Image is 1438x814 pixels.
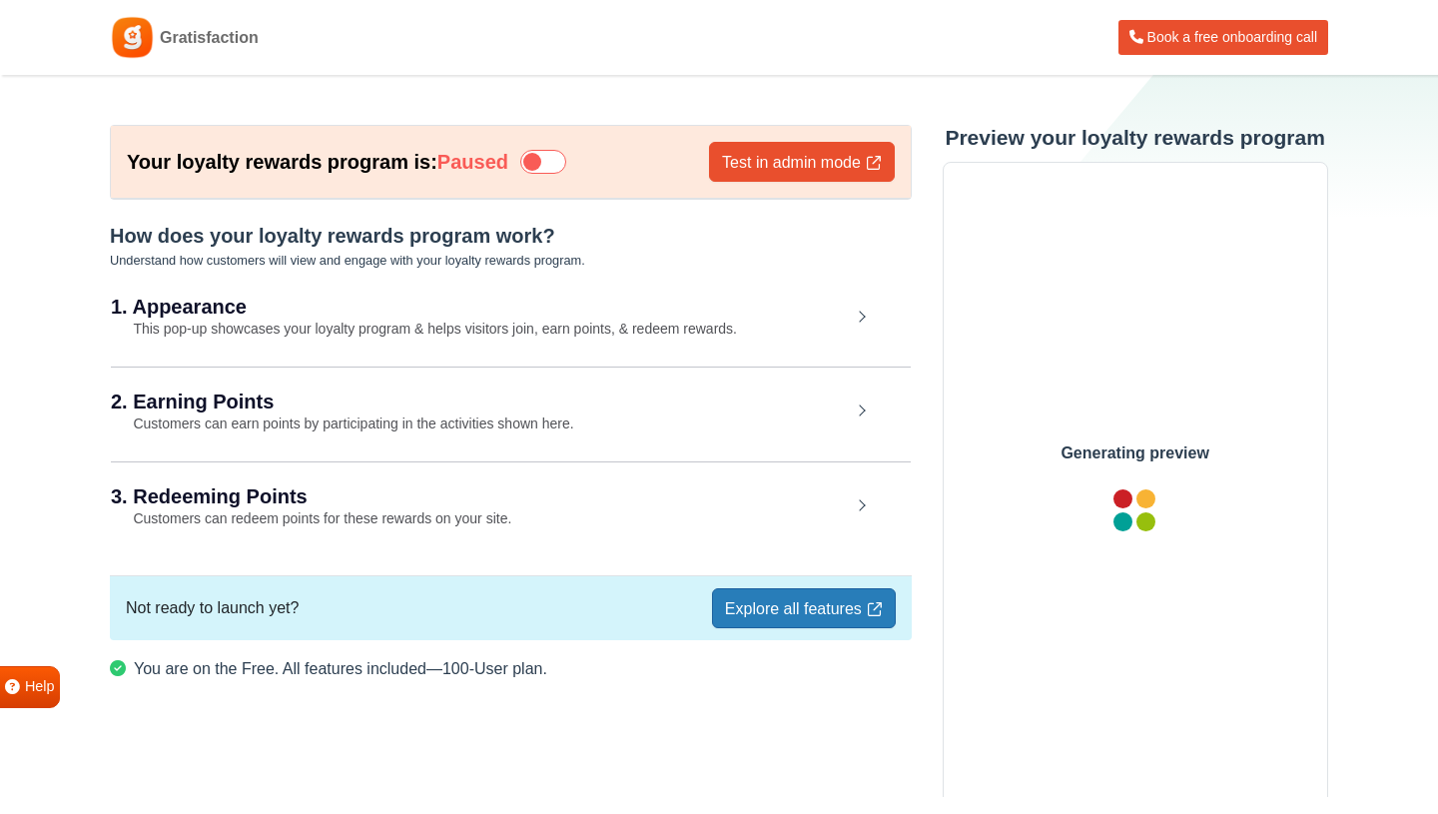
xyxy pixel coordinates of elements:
[160,26,259,50] span: Gratisfaction
[944,441,1327,465] p: Generating preview
[1118,20,1328,55] a: Book a free onboarding call
[127,150,508,174] h6: Your loyalty rewards program is:
[126,596,299,620] span: Not ready to launch yet?
[110,656,912,681] p: You are on the Free. All features included—100-User plan.
[111,392,851,411] h2: 2. Earning Points
[709,142,895,182] a: Test in admin mode
[110,224,912,248] h5: How does your loyalty rewards program work?
[712,588,896,628] a: Explore all features
[437,151,508,173] strong: Paused
[111,486,851,506] h2: 3. Redeeming Points
[25,676,55,698] span: Help
[110,15,155,60] img: Gratisfaction
[111,415,574,431] small: Customers can earn points by participating in the activities shown here.
[1147,29,1317,45] span: Book a free onboarding call
[943,125,1328,150] h3: Preview your loyalty rewards program
[111,510,511,526] small: Customers can redeem points for these rewards on your site.
[111,321,737,337] small: This pop-up showcases your loyalty program & helps visitors join, earn points, & redeem rewards.
[110,15,259,60] a: Gratisfaction
[110,253,585,268] small: Understand how customers will view and engage with your loyalty rewards program.
[111,297,851,317] h2: 1. Appearance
